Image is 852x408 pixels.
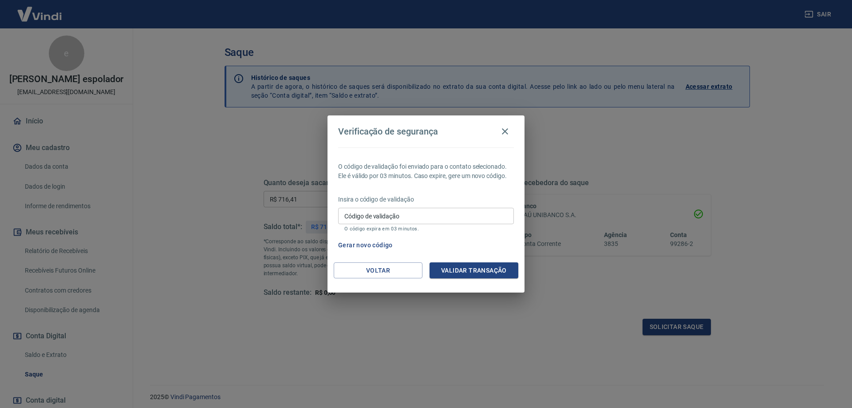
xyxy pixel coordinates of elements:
[334,262,422,279] button: Voltar
[430,262,518,279] button: Validar transação
[338,195,514,204] p: Insira o código de validação
[338,162,514,181] p: O código de validação foi enviado para o contato selecionado. Ele é válido por 03 minutos. Caso e...
[338,126,438,137] h4: Verificação de segurança
[344,226,508,232] p: O código expira em 03 minutos.
[335,237,396,254] button: Gerar novo código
